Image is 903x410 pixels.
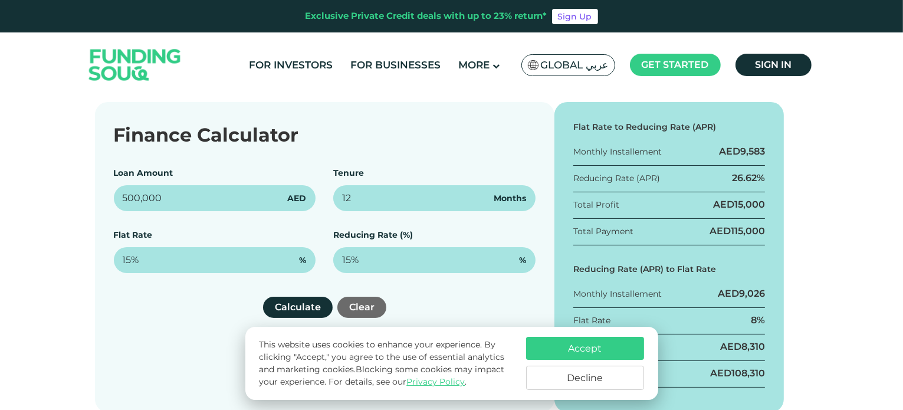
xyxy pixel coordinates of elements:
div: Total Payment [573,225,633,238]
a: Sign in [735,54,812,76]
a: Sign Up [552,9,598,24]
div: Monthly Installement [573,146,662,158]
span: Get started [642,59,709,70]
label: Tenure [333,168,364,178]
p: This website uses cookies to enhance your experience. By clicking "Accept," you agree to the use ... [259,339,514,388]
div: AED [719,145,765,158]
span: For details, see our . [329,376,467,387]
span: Blocking some cookies may impact your experience. [259,364,504,387]
label: Reducing Rate (%) [333,229,413,240]
img: Logo [77,35,193,95]
div: Total Profit [573,199,619,211]
a: For Investors [246,55,336,75]
img: SA Flag [528,60,538,70]
span: Months [494,192,526,205]
span: 9,026 [739,288,765,299]
div: AED [718,287,765,300]
span: AED [287,192,306,205]
div: Flat Rate [573,314,610,327]
span: More [458,59,490,71]
div: AED [710,367,765,380]
button: Calculate [263,297,333,318]
span: 9,583 [740,146,765,157]
div: Reducing Rate (APR) to Flat Rate [573,263,766,275]
div: Flat Rate to Reducing Rate (APR) [573,121,766,133]
div: AED [710,225,765,238]
span: % [519,254,526,267]
div: Finance Calculator [114,121,536,149]
div: Monthly Installement [573,288,662,300]
button: Clear [337,297,386,318]
label: Loan Amount [114,168,173,178]
div: AED [720,340,765,353]
span: % [299,254,306,267]
span: Sign in [755,59,792,70]
button: Accept [526,337,644,360]
span: 15,000 [734,199,765,210]
span: 8,310 [741,341,765,352]
span: 108,310 [731,368,765,379]
div: AED [713,198,765,211]
a: For Businesses [347,55,444,75]
label: Flat Rate [114,229,153,240]
button: Decline [526,366,644,390]
span: 115,000 [731,225,765,237]
a: Privacy Policy [406,376,465,387]
div: 26.62% [732,172,765,185]
div: Reducing Rate (APR) [573,172,660,185]
div: 8% [751,314,765,327]
span: Global عربي [541,58,609,72]
div: Exclusive Private Credit deals with up to 23% return* [306,9,547,23]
